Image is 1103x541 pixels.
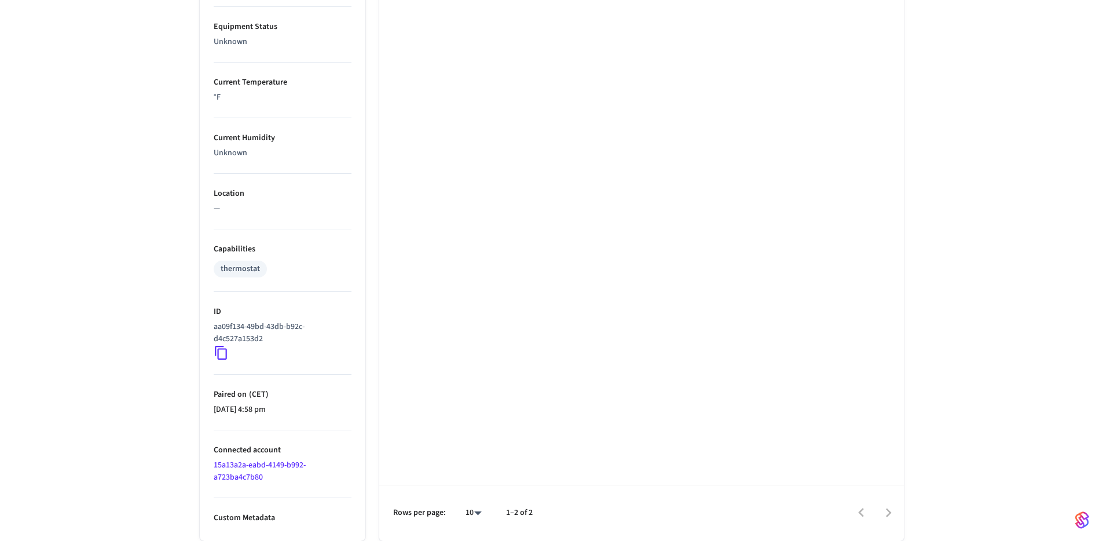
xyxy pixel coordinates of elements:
[506,507,533,519] p: 1–2 of 2
[214,404,351,416] p: [DATE] 4:58 pm
[214,188,351,200] p: Location
[214,512,351,524] p: Custom Metadata
[214,444,351,456] p: Connected account
[214,132,351,144] p: Current Humidity
[460,505,488,521] div: 10
[214,459,306,483] a: 15a13a2a-eabd-4149-b992-a723ba4c7b80
[214,243,351,255] p: Capabilities
[221,263,260,275] div: thermostat
[247,389,269,400] span: ( CET )
[214,21,351,33] p: Equipment Status
[214,92,351,104] p: °F
[393,507,446,519] p: Rows per page:
[214,203,351,215] p: —
[1075,511,1089,529] img: SeamLogoGradient.69752ec5.svg
[214,306,351,318] p: ID
[214,147,351,159] p: Unknown
[214,389,351,401] p: Paired on
[214,76,351,89] p: Current Temperature
[214,321,347,345] p: aa09f134-49bd-43db-b92c-d4c527a153d2
[214,36,351,48] p: Unknown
